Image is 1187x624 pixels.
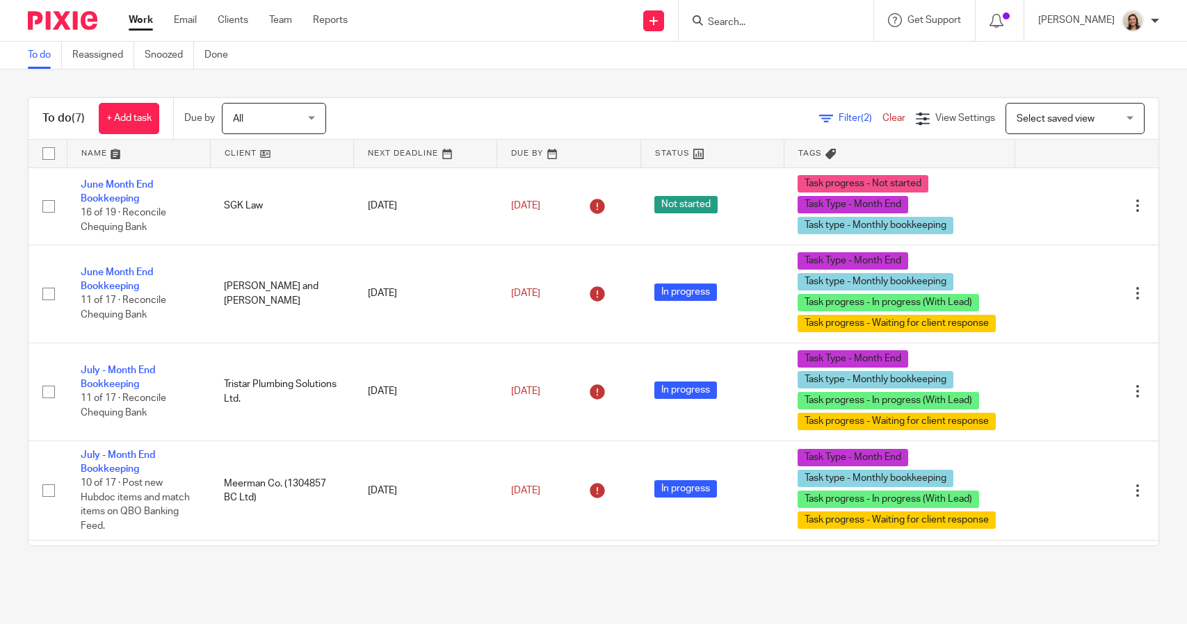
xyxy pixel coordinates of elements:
span: (2) [861,113,872,123]
a: July - Month End Bookkeeping [81,366,155,389]
a: Email [174,13,197,27]
span: Task type - Monthly bookkeeping [798,273,953,290]
td: Meerman Co. (1304857 BC Ltd) [210,441,353,541]
a: To do [28,42,62,69]
a: Team [269,13,292,27]
span: Tags [798,149,822,157]
td: [DATE] [354,441,497,541]
td: [PERSON_NAME] and [PERSON_NAME] [210,245,353,343]
a: July - Month End Bookkeeping [81,450,155,474]
a: Clients [218,13,248,27]
span: [DATE] [511,201,540,211]
h1: To do [42,111,85,126]
span: Task progress - Waiting for client response [798,315,996,332]
span: 11 of 17 · Reconcile Chequing Bank [81,296,166,320]
span: All [233,114,243,124]
span: Task progress - Not started [798,175,928,192]
span: In progress [654,284,717,301]
img: Pixie [28,11,97,30]
a: June Month End Bookkeeping [81,180,153,204]
span: In progress [654,480,717,498]
span: Not started [654,196,718,213]
span: Task type - Monthly bookkeeping [798,470,953,487]
span: Task progress - In progress (With Lead) [798,294,979,311]
span: Task Type - Month End [798,350,908,368]
a: Done [204,42,239,69]
a: Reassigned [72,42,134,69]
td: [DATE] [354,343,497,441]
span: 16 of 19 · Reconcile Chequing Bank [81,208,166,233]
span: In progress [654,381,717,399]
a: Reports [313,13,348,27]
a: + Add task [99,103,159,134]
input: Search [706,17,832,29]
span: Filter [839,113,882,123]
span: [DATE] [511,486,540,495]
span: Task Type - Month End [798,196,908,213]
img: Morgan.JPG [1122,10,1144,32]
span: 11 of 17 · Reconcile Chequing Bank [81,394,166,418]
span: Task progress - In progress (With Lead) [798,392,979,409]
td: [DATE] [354,167,497,245]
span: Task progress - In progress (With Lead) [798,491,979,508]
a: June Month End Bookkeeping [81,268,153,291]
span: Task type - Monthly bookkeeping [798,371,953,388]
a: Work [129,13,153,27]
p: [PERSON_NAME] [1038,13,1115,27]
span: Task Type - Month End [798,252,908,270]
span: Select saved view [1017,114,1095,124]
span: Get Support [907,15,961,25]
a: Snoozed [145,42,194,69]
span: 10 of 17 · Post new Hubdoc items and match items on QBO Banking Feed. [81,478,190,531]
p: Due by [184,111,215,125]
span: Task type - Monthly bookkeeping [798,217,953,234]
span: [DATE] [511,288,540,298]
span: Task progress - Waiting for client response [798,511,996,529]
span: Task Type - Month End [798,449,908,466]
td: [DATE] [354,245,497,343]
td: SGK Law [210,167,353,245]
span: (7) [72,113,85,124]
td: Tristar Plumbing Solutions Ltd. [210,343,353,441]
span: View Settings [935,113,995,123]
span: Task progress - Waiting for client response [798,413,996,430]
a: Clear [882,113,905,123]
span: [DATE] [511,386,540,396]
